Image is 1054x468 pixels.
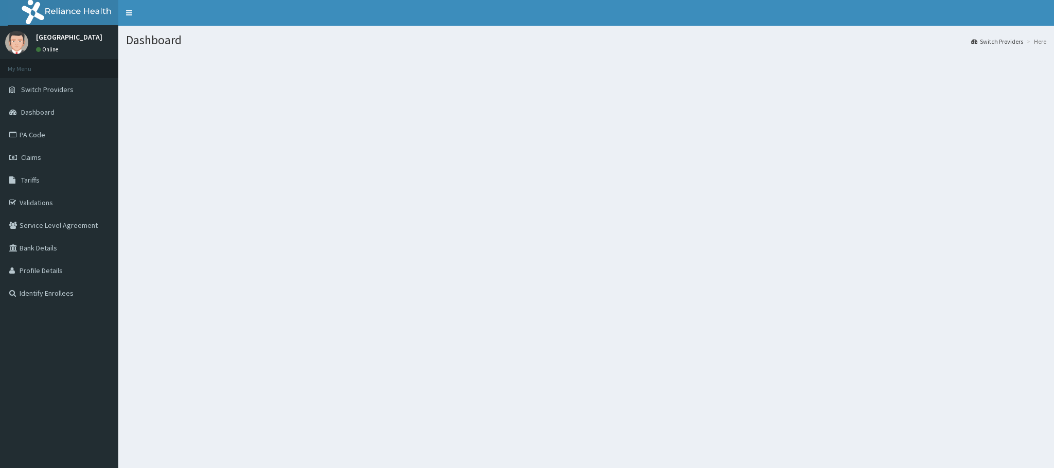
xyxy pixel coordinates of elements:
[1024,37,1046,46] li: Here
[971,37,1023,46] a: Switch Providers
[21,175,40,185] span: Tariffs
[21,85,74,94] span: Switch Providers
[21,107,55,117] span: Dashboard
[36,33,102,41] p: [GEOGRAPHIC_DATA]
[126,33,1046,47] h1: Dashboard
[21,153,41,162] span: Claims
[5,31,28,54] img: User Image
[36,46,61,53] a: Online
